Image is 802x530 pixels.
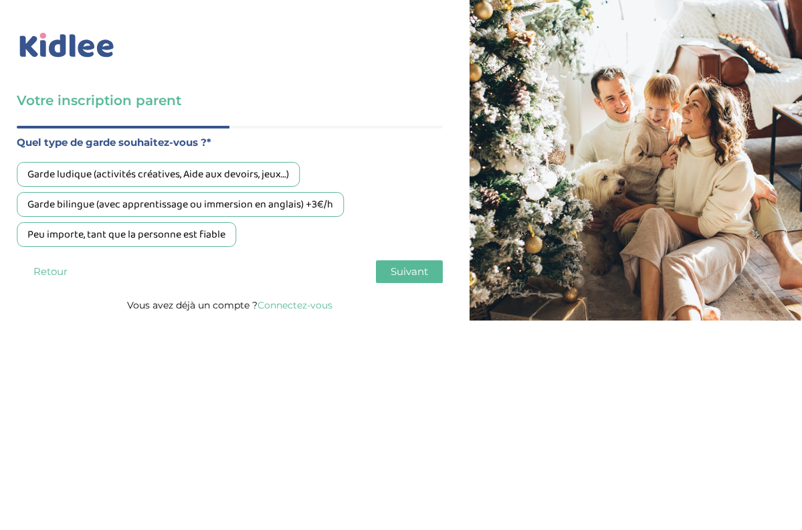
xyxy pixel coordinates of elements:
div: Peu importe, tant que la personne est fiable [17,222,236,247]
button: Suivant [376,260,443,283]
h3: Votre inscription parent [17,91,443,110]
a: Connectez-vous [258,299,332,311]
div: Garde ludique (activités créatives, Aide aux devoirs, jeux…) [17,162,300,187]
p: Vous avez déjà un compte ? [17,296,443,314]
label: Quel type de garde souhaitez-vous ?* [17,134,443,151]
img: logo_kidlee_bleu [17,30,117,61]
div: Garde bilingue (avec apprentissage ou immersion en anglais) +3€/h [17,192,344,217]
button: Retour [17,260,84,283]
span: Suivant [391,265,428,278]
